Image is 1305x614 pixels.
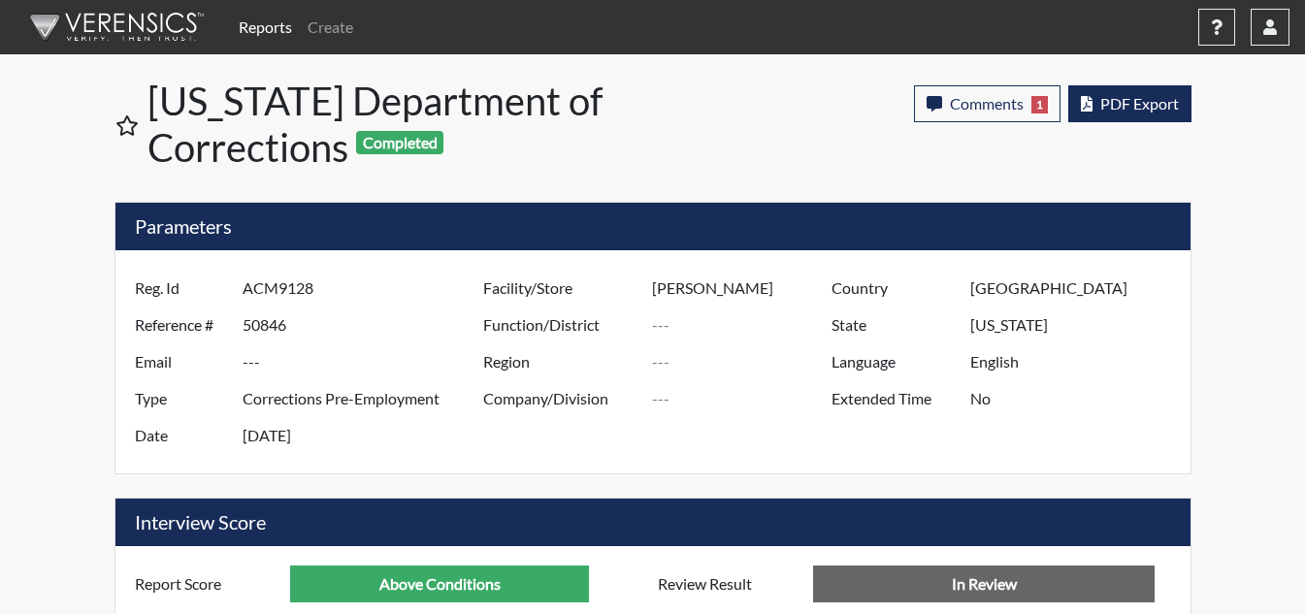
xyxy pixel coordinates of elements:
input: --- [243,417,488,454]
input: --- [652,270,836,307]
label: Region [469,343,653,380]
input: --- [970,380,1185,417]
span: 1 [1031,96,1048,113]
label: Extended Time [817,380,970,417]
label: Facility/Store [469,270,653,307]
input: --- [290,566,589,602]
span: Comments [950,94,1024,113]
input: No Decision [813,566,1155,602]
label: Review Result [643,566,814,602]
a: Reports [231,8,300,47]
span: PDF Export [1100,94,1179,113]
input: --- [243,307,488,343]
label: Email [120,343,243,380]
label: Country [817,270,970,307]
input: --- [970,270,1185,307]
input: --- [970,307,1185,343]
span: Completed [356,131,443,154]
label: Language [817,343,970,380]
label: Function/District [469,307,653,343]
label: Reference # [120,307,243,343]
label: Reg. Id [120,270,243,307]
button: Comments1 [914,85,1060,122]
input: --- [243,270,488,307]
input: --- [243,380,488,417]
label: State [817,307,970,343]
h5: Interview Score [115,499,1191,546]
h5: Parameters [115,203,1191,250]
a: Create [300,8,361,47]
input: --- [652,307,836,343]
input: --- [970,343,1185,380]
label: Date [120,417,243,454]
label: Type [120,380,243,417]
input: --- [652,343,836,380]
label: Company/Division [469,380,653,417]
button: PDF Export [1068,85,1191,122]
input: --- [243,343,488,380]
input: --- [652,380,836,417]
h1: [US_STATE] Department of Corrections [147,78,655,171]
label: Report Score [120,566,291,602]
